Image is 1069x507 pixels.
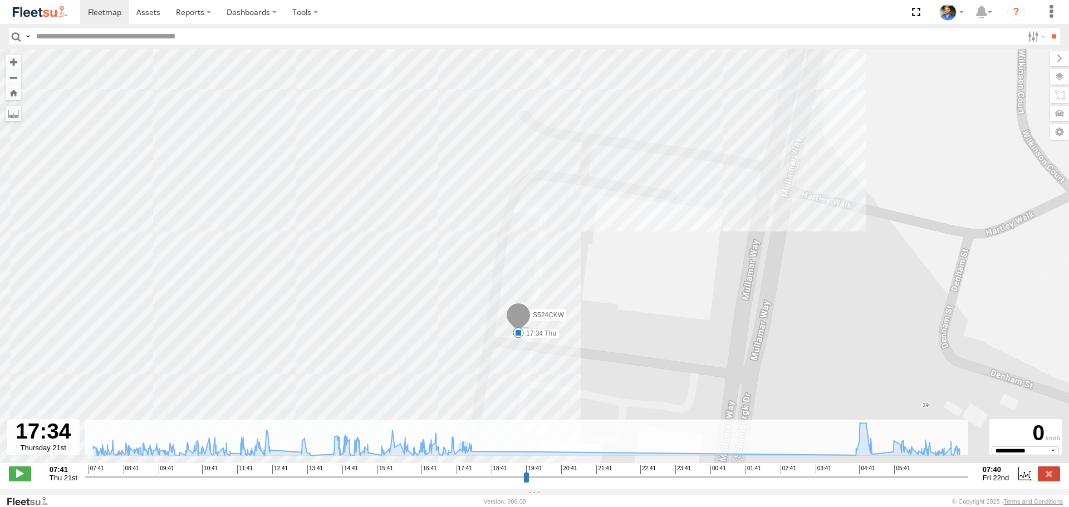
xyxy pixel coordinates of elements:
[484,498,526,505] div: Version: 306.00
[1050,124,1069,140] label: Map Settings
[675,465,691,474] span: 23:41
[746,465,761,474] span: 01:41
[781,465,796,474] span: 02:41
[1004,498,1063,505] a: Terms and Conditions
[816,465,831,474] span: 03:41
[991,421,1060,446] div: 0
[237,465,253,474] span: 11:41
[983,465,1009,474] strong: 07:40
[6,85,21,100] button: Zoom Home
[640,465,656,474] span: 22:41
[457,465,472,474] span: 17:41
[935,4,968,21] div: Matt Draper
[307,465,323,474] span: 13:41
[272,465,288,474] span: 12:41
[533,311,564,318] span: S524CKW
[859,465,875,474] span: 04:41
[894,465,910,474] span: 05:41
[23,28,32,45] label: Search Query
[202,465,218,474] span: 10:41
[983,474,1009,482] span: Fri 22nd Aug 2025
[50,465,77,474] strong: 07:41
[952,498,1063,505] div: © Copyright 2025 -
[6,496,57,507] a: Visit our Website
[6,106,21,121] label: Measure
[526,465,542,474] span: 19:41
[124,465,139,474] span: 08:41
[11,4,69,19] img: fleetsu-logo-horizontal.svg
[492,465,507,474] span: 18:41
[342,465,358,474] span: 14:41
[1023,28,1047,45] label: Search Filter Options
[50,474,77,482] span: Thu 21st Aug 2025
[159,465,174,474] span: 09:41
[561,465,577,474] span: 20:41
[89,465,104,474] span: 07:41
[1007,3,1025,21] i: ?
[6,70,21,85] button: Zoom out
[377,465,393,474] span: 15:41
[1038,466,1060,481] label: Close
[6,55,21,70] button: Zoom in
[518,328,560,338] label: 17:34 Thu
[421,465,437,474] span: 16:41
[9,466,31,481] label: Play/Stop
[710,465,726,474] span: 00:41
[596,465,612,474] span: 21:41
